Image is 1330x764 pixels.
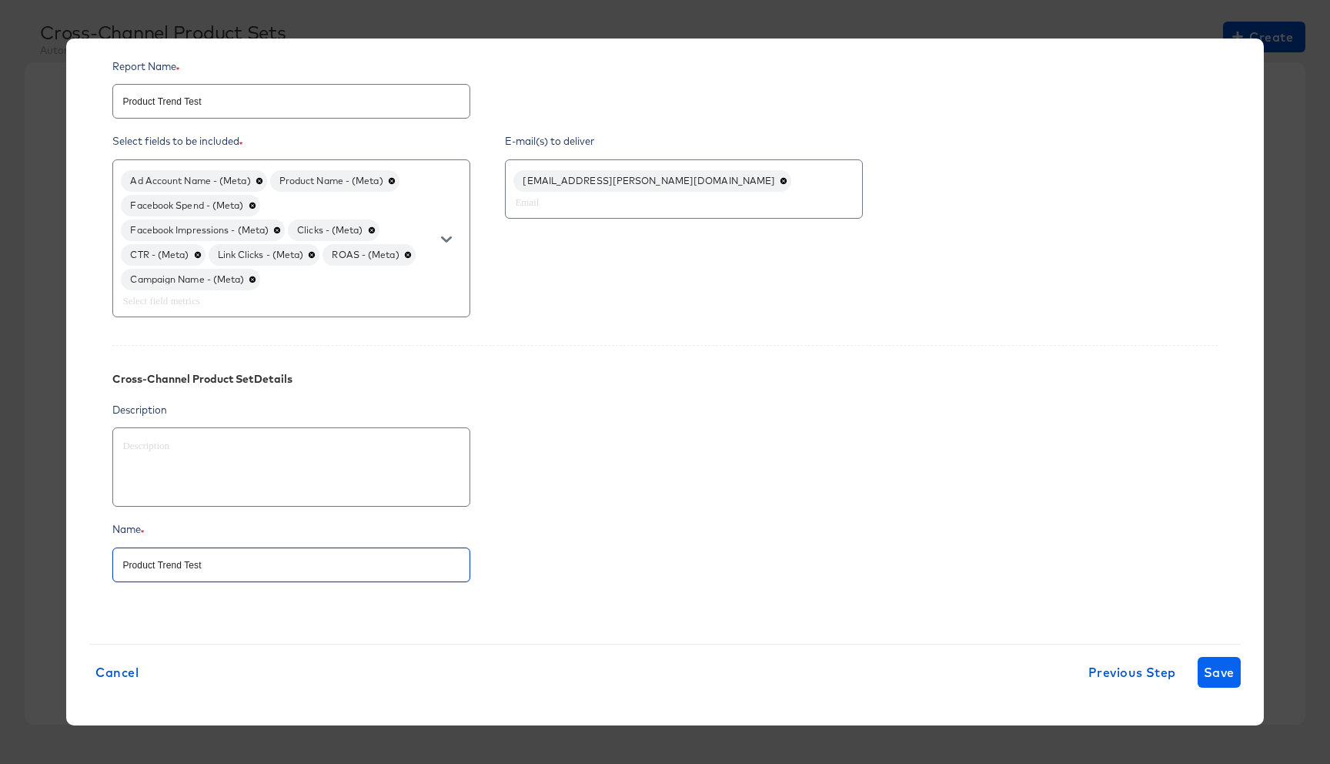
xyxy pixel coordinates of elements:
[121,269,260,290] div: Campaign Name - (Meta)
[121,201,252,210] span: Facebook Spend - (Meta)
[112,522,1217,537] div: Name
[121,195,259,216] div: Facebook Spend - (Meta)
[112,373,292,385] div: Cross-Channel Product Set Details
[512,193,812,211] input: Email
[121,219,285,241] div: Facebook Impressions - (Meta)
[1088,662,1176,683] span: Previous Step
[121,275,253,284] span: Campaign Name - (Meta)
[121,226,278,235] span: Facebook Impressions - (Meta)
[513,170,791,192] div: [EMAIL_ADDRESS][PERSON_NAME][DOMAIN_NAME]
[1204,662,1235,683] span: Save
[119,292,419,310] input: Select field metrics
[1082,657,1182,688] button: Previous Step
[112,59,493,74] div: Report Name
[270,170,399,192] div: Product Name - (Meta)
[89,657,145,688] button: Cancel
[505,134,886,149] div: E-mail(s) to deliver
[112,403,1217,417] div: Description
[113,542,470,575] input: Name
[121,176,259,186] span: Ad Account Name - (Meta)
[270,176,393,186] span: Product Name - (Meta)
[112,134,493,149] div: Select fields to be included
[322,250,408,260] span: ROAS - (Meta)
[121,170,266,192] div: Ad Account Name - (Meta)
[288,226,372,235] span: Clicks - (Meta)
[113,79,470,112] input: Name
[121,250,198,260] span: CTR - (Meta)
[288,219,379,241] div: Clicks - (Meta)
[209,244,320,266] div: Link Clicks - (Meta)
[121,244,205,266] div: CTR - (Meta)
[95,662,139,683] span: Cancel
[209,250,313,260] span: Link Clicks - (Meta)
[435,228,458,251] button: Open
[513,176,784,186] span: [EMAIL_ADDRESS][PERSON_NAME][DOMAIN_NAME]
[1198,657,1241,688] button: Save
[322,244,415,266] div: ROAS - (Meta)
